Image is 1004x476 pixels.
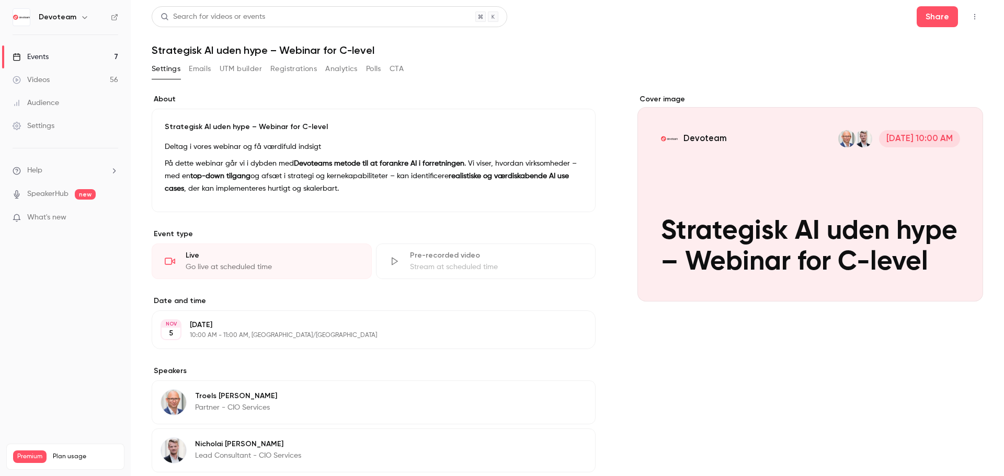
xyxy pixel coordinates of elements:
label: Speakers [152,366,596,376]
div: Pre-recorded video [410,250,583,261]
label: Date and time [152,296,596,306]
div: Settings [13,121,54,131]
div: Go live at scheduled time [186,262,359,272]
li: help-dropdown-opener [13,165,118,176]
span: Help [27,165,42,176]
button: Emails [189,61,211,77]
div: Audience [13,98,59,108]
p: På dette webinar går vi i dybden med . Vi viser, hvordan virksomheder – med en og afsæt i strateg... [165,157,583,195]
button: Polls [366,61,381,77]
p: Strategisk AI uden hype – Webinar for C-level [165,122,583,132]
button: CTA [390,61,404,77]
img: Nicholai Hviid Andersen [161,438,186,463]
button: Share [917,6,958,27]
div: Videos [13,75,50,85]
label: About [152,94,596,105]
div: Search for videos or events [161,11,265,22]
button: Settings [152,61,180,77]
label: Cover image [637,94,983,105]
p: Partner - CIO Services [195,402,277,413]
h1: Strategisk AI uden hype – Webinar for C-level [152,44,983,56]
p: Nicholai [PERSON_NAME] [195,439,301,449]
div: Troels AstrupTroels [PERSON_NAME]Partner - CIO Services [152,380,596,424]
p: Event type [152,229,596,239]
button: Registrations [270,61,317,77]
div: Nicholai Hviid AndersenNicholai [PERSON_NAME]Lead Consultant - CIO Services [152,428,596,472]
img: Troels Astrup [161,390,186,415]
button: UTM builder [220,61,262,77]
h6: Devoteam [39,12,76,22]
div: Live [186,250,359,261]
strong: top-down tilgang [190,172,250,180]
p: Troels [PERSON_NAME] [195,391,277,401]
span: Plan usage [53,452,118,461]
p: 5 [169,328,173,339]
strong: Devoteams metode til at forankre AI i forretningen [294,160,464,167]
a: SpeakerHub [27,189,69,200]
span: new [75,189,96,200]
div: NOV [162,320,180,328]
button: Analytics [325,61,358,77]
div: Stream at scheduled time [410,262,583,272]
div: Pre-recorded videoStream at scheduled time [376,243,596,279]
div: Events [13,52,49,62]
p: Deltag i vores webinar og få værdifuld indsigt [165,141,583,153]
p: 10:00 AM - 11:00 AM, [GEOGRAPHIC_DATA]/[GEOGRAPHIC_DATA] [190,331,540,340]
span: What's new [27,212,66,223]
section: Cover image [637,94,983,301]
iframe: Noticeable Trigger [106,213,118,223]
p: Lead Consultant - CIO Services [195,450,301,461]
p: [DATE] [190,320,540,330]
span: Premium [13,450,47,463]
img: Devoteam [13,9,30,26]
div: LiveGo live at scheduled time [152,243,372,279]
